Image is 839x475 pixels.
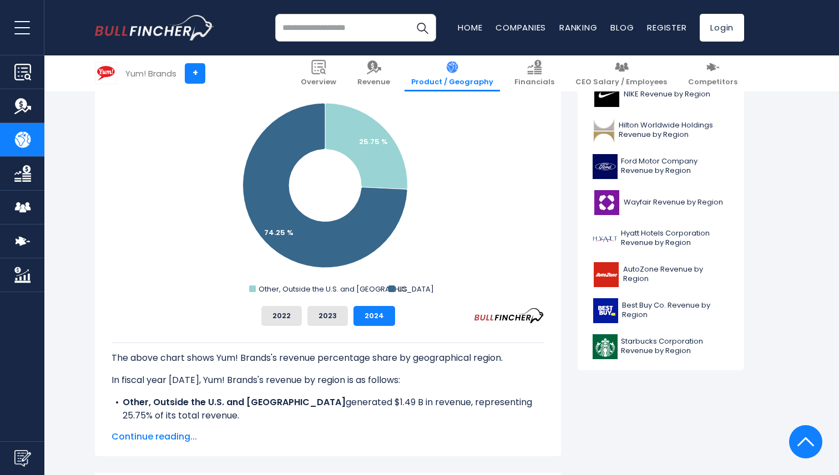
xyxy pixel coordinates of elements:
a: Companies [496,22,546,33]
li: generated $1.49 B in revenue, representing 25.75% of its total revenue. [112,396,544,422]
a: Ford Motor Company Revenue by Region [586,151,736,182]
svg: Yum! Brands's Revenue Share by Region [112,75,544,297]
img: NKE logo [593,82,620,107]
a: NIKE Revenue by Region [586,79,736,110]
b: Other, Outside the U.S. and [GEOGRAPHIC_DATA] [123,396,346,408]
button: 2022 [261,306,302,326]
img: HLT logo [593,118,615,143]
a: Blog [610,22,634,33]
span: Product / Geography [411,78,493,87]
a: Register [647,22,686,33]
img: H logo [593,226,618,251]
a: Starbucks Corporation Revenue by Region [586,331,736,362]
a: Hilton Worldwide Holdings Revenue by Region [586,115,736,146]
a: Revenue [351,55,397,91]
a: Login [700,14,744,42]
span: Ford Motor Company Revenue by Region [621,157,729,176]
img: AZO logo [593,262,620,287]
li: generated $4.30 B in revenue, representing 74.25% of its total revenue. [112,422,544,436]
span: Financials [514,78,554,87]
span: Overview [301,78,336,87]
img: BBY logo [593,298,619,323]
span: Competitors [688,78,737,87]
img: F logo [593,154,618,179]
a: Wayfair Revenue by Region [586,187,736,218]
a: Hyatt Hotels Corporation Revenue by Region [586,223,736,254]
a: AutoZone Revenue by Region [586,259,736,290]
span: Best Buy Co. Revenue by Region [622,301,729,320]
img: W logo [593,190,620,215]
div: Yum! Brands [125,67,176,80]
a: + [185,63,205,84]
p: In fiscal year [DATE], Yum! Brands's revenue by region is as follows: [112,374,544,387]
span: Revenue [357,78,390,87]
a: Ranking [559,22,597,33]
a: Best Buy Co. Revenue by Region [586,295,736,326]
p: The above chart shows Yum! Brands's revenue percentage share by geographical region. [112,351,544,365]
button: 2023 [307,306,348,326]
a: Product / Geography [405,55,500,91]
span: Wayfair Revenue by Region [624,198,723,207]
a: Overview [294,55,343,91]
text: Other, Outside the U.S. and [GEOGRAPHIC_DATA] [259,284,434,294]
img: bullfincher logo [95,15,214,40]
a: Financials [508,55,561,91]
b: US [123,422,134,435]
text: 74.25 % [264,227,294,238]
span: Starbucks Corporation Revenue by Region [621,337,729,356]
text: US [398,284,407,294]
button: Search [408,14,436,42]
span: AutoZone Revenue by Region [623,265,729,284]
a: Competitors [681,55,744,91]
span: CEO Salary / Employees [575,78,667,87]
a: CEO Salary / Employees [569,55,674,91]
span: Continue reading... [112,430,544,443]
span: NIKE Revenue by Region [624,90,710,99]
img: YUM logo [95,63,117,84]
span: Hyatt Hotels Corporation Revenue by Region [621,229,729,248]
img: SBUX logo [593,334,618,359]
a: Go to homepage [95,15,214,40]
span: Hilton Worldwide Holdings Revenue by Region [619,121,729,140]
text: 25.75 % [359,136,388,147]
a: Home [458,22,482,33]
button: 2024 [353,306,395,326]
